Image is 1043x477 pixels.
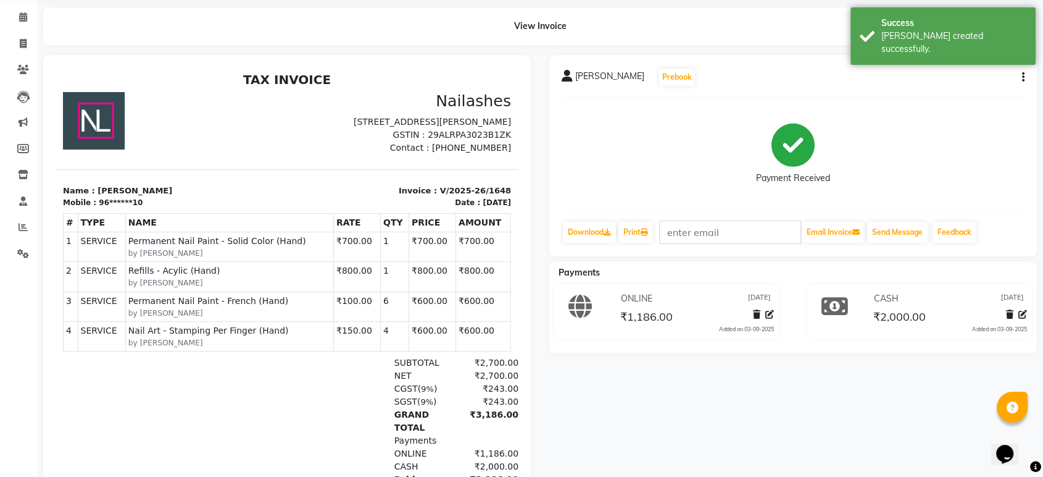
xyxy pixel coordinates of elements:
[867,222,928,243] button: Send Message
[331,328,397,341] div: ( )
[427,130,455,141] div: [DATE]
[399,130,425,141] div: Date :
[397,341,463,367] div: ₹3,186.00
[73,270,275,281] small: by [PERSON_NAME]
[7,117,224,130] p: Name : [PERSON_NAME]
[325,254,353,284] td: 4
[278,146,325,164] th: RATE
[325,224,353,254] td: 6
[397,393,463,406] div: ₹2,000.00
[397,380,463,393] div: ₹1,186.00
[7,460,455,471] p: Please visit again !
[278,224,325,254] td: ₹100.00
[8,254,23,284] td: 4
[278,164,325,194] td: ₹700.00
[1001,292,1024,305] span: [DATE]
[8,195,23,224] td: 2
[22,254,70,284] td: SERVICE
[991,428,1031,465] iframe: chat widget
[325,164,353,194] td: 1
[278,254,325,284] td: ₹150.00
[43,7,1037,45] div: View Invoice
[756,172,830,185] div: Payment Received
[618,222,653,243] a: Print
[73,167,275,180] span: Permanent Nail Paint - Solid Color (Hand)
[7,5,455,20] h2: TAX INVOICE
[719,325,774,334] div: Added on 03-09-2025
[620,310,673,327] span: ₹1,186.00
[8,164,23,194] td: 1
[401,164,455,194] td: ₹700.00
[873,310,926,327] span: ₹2,000.00
[933,222,976,243] a: Feedback
[401,146,455,164] th: AMOUNT
[331,302,397,315] div: NET
[559,267,600,278] span: Payments
[22,146,70,164] th: TYPE
[659,221,801,244] input: enter email
[70,146,278,164] th: NAME
[8,146,23,164] th: #
[401,195,455,224] td: ₹800.00
[575,70,644,87] span: [PERSON_NAME]
[22,164,70,194] td: SERVICE
[325,195,353,224] td: 1
[802,222,865,243] button: Email Invoice
[401,254,455,284] td: ₹600.00
[73,210,275,221] small: by [PERSON_NAME]
[325,146,353,164] th: QTY
[339,394,363,404] span: CASH
[354,224,401,254] td: ₹600.00
[397,315,463,328] div: ₹243.00
[881,17,1026,30] div: Success
[239,61,455,74] p: GSTIN : 29ALRPA3023B1ZK
[331,289,397,302] div: SUBTOTAL
[397,328,463,341] div: ₹243.00
[239,48,455,61] p: [STREET_ADDRESS][PERSON_NAME]
[278,195,325,224] td: ₹800.00
[331,367,397,380] div: Payments
[22,224,70,254] td: SERVICE
[239,117,455,130] p: Invoice : V/2025-26/1648
[354,254,401,284] td: ₹600.00
[659,69,695,86] button: Prebook
[354,146,401,164] th: PRICE
[881,30,1026,56] div: Bill created successfully.
[354,195,401,224] td: ₹800.00
[331,315,397,328] div: ( )
[73,227,275,240] span: Permanent Nail Paint - French (Hand)
[73,257,275,270] span: Nail Art - Stamping Per Finger (Hand)
[339,381,372,391] span: ONLINE
[397,302,463,315] div: ₹2,700.00
[874,292,899,305] span: CASH
[339,329,362,339] span: SGST
[8,224,23,254] td: 3
[972,325,1027,334] div: Added on 03-09-2025
[354,164,401,194] td: ₹700.00
[401,224,455,254] td: ₹600.00
[239,25,455,43] h3: Nailashes
[7,432,455,445] p: You have points worth 270.00 are available.
[621,292,652,305] span: ONLINE
[7,130,41,141] div: Mobile :
[365,317,378,326] span: 9%
[563,222,616,243] a: Download
[239,74,455,87] p: Contact : [PHONE_NUMBER]
[22,195,70,224] td: SERVICE
[748,292,771,305] span: [DATE]
[339,316,362,326] span: CGST
[73,180,275,192] small: by [PERSON_NAME]
[397,289,463,302] div: ₹2,700.00
[331,341,397,367] div: GRAND TOTAL
[365,330,378,339] span: 9%
[73,197,275,210] span: Refills - Acylic (Hand)
[331,406,397,419] div: Paid
[73,240,275,251] small: by [PERSON_NAME]
[397,406,463,419] div: ₹3,186.00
